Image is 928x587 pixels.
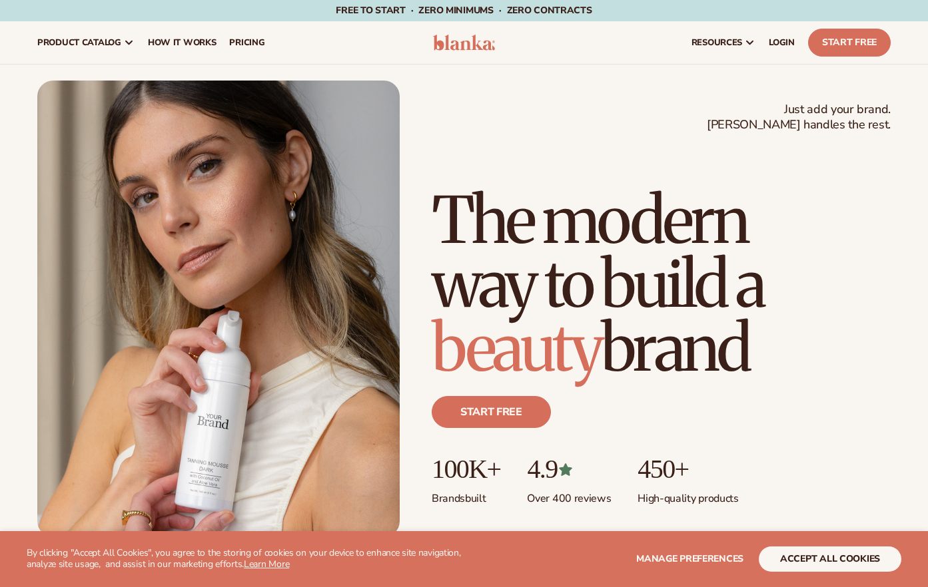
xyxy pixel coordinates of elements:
[638,455,738,484] p: 450+
[148,37,217,48] span: How It Works
[527,484,611,506] p: Over 400 reviews
[223,21,271,64] a: pricing
[432,396,551,428] a: Start free
[141,21,223,64] a: How It Works
[229,37,264,48] span: pricing
[432,455,500,484] p: 100K+
[27,548,471,570] p: By clicking "Accept All Cookies", you agree to the storing of cookies on your device to enhance s...
[638,484,738,506] p: High-quality products
[336,4,592,17] span: Free to start · ZERO minimums · ZERO contracts
[685,21,762,64] a: resources
[37,37,121,48] span: product catalog
[636,552,743,565] span: Manage preferences
[808,29,891,57] a: Start Free
[759,546,901,572] button: accept all cookies
[432,188,891,380] h1: The modern way to build a brand
[527,455,611,484] p: 4.9
[244,558,289,570] a: Learn More
[432,484,500,506] p: Brands built
[636,546,743,572] button: Manage preferences
[692,37,742,48] span: resources
[432,308,601,388] span: beauty
[762,21,801,64] a: LOGIN
[707,102,891,133] span: Just add your brand. [PERSON_NAME] handles the rest.
[433,35,496,51] img: logo
[31,21,141,64] a: product catalog
[769,37,795,48] span: LOGIN
[37,81,400,537] img: Female holding tanning mousse.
